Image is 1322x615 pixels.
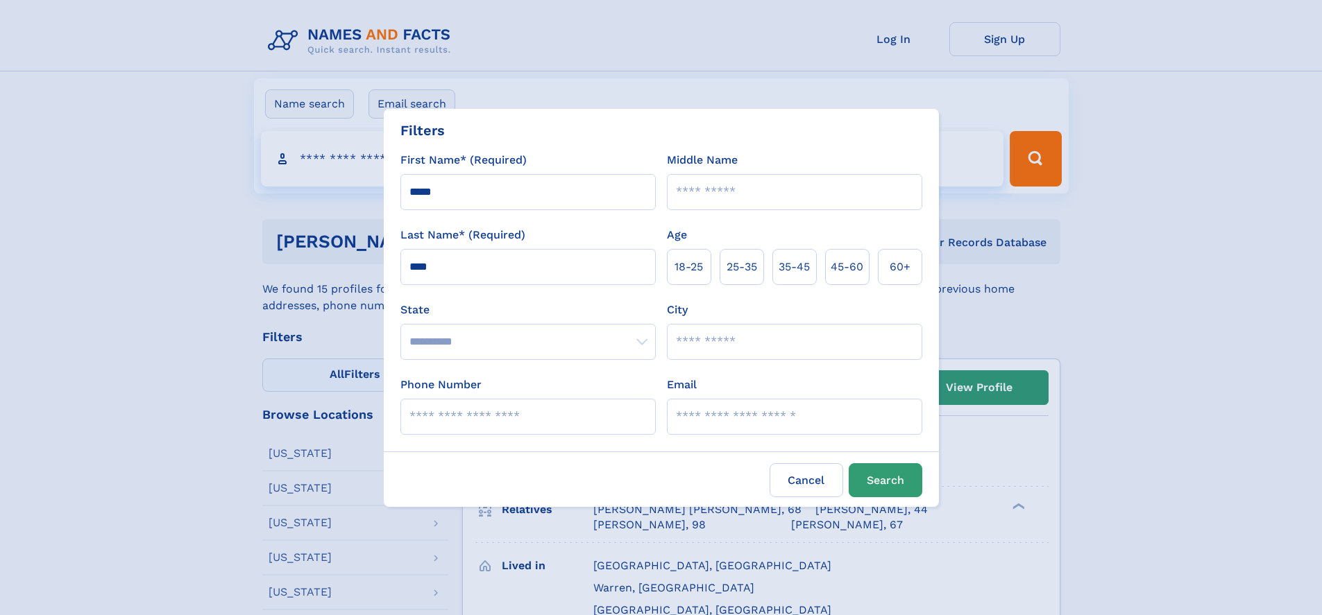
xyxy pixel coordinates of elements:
span: 18‑25 [675,259,703,275]
span: 25‑35 [727,259,757,275]
label: Cancel [770,463,843,497]
label: Phone Number [400,376,482,393]
label: Last Name* (Required) [400,227,525,243]
div: Filters [400,120,445,141]
label: State [400,302,656,318]
label: First Name* (Required) [400,152,527,168]
label: Middle Name [667,152,738,168]
span: 35‑45 [779,259,810,275]
button: Search [849,463,922,497]
span: 45‑60 [831,259,863,275]
label: Email [667,376,697,393]
label: City [667,302,688,318]
span: 60+ [890,259,910,275]
label: Age [667,227,687,243]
